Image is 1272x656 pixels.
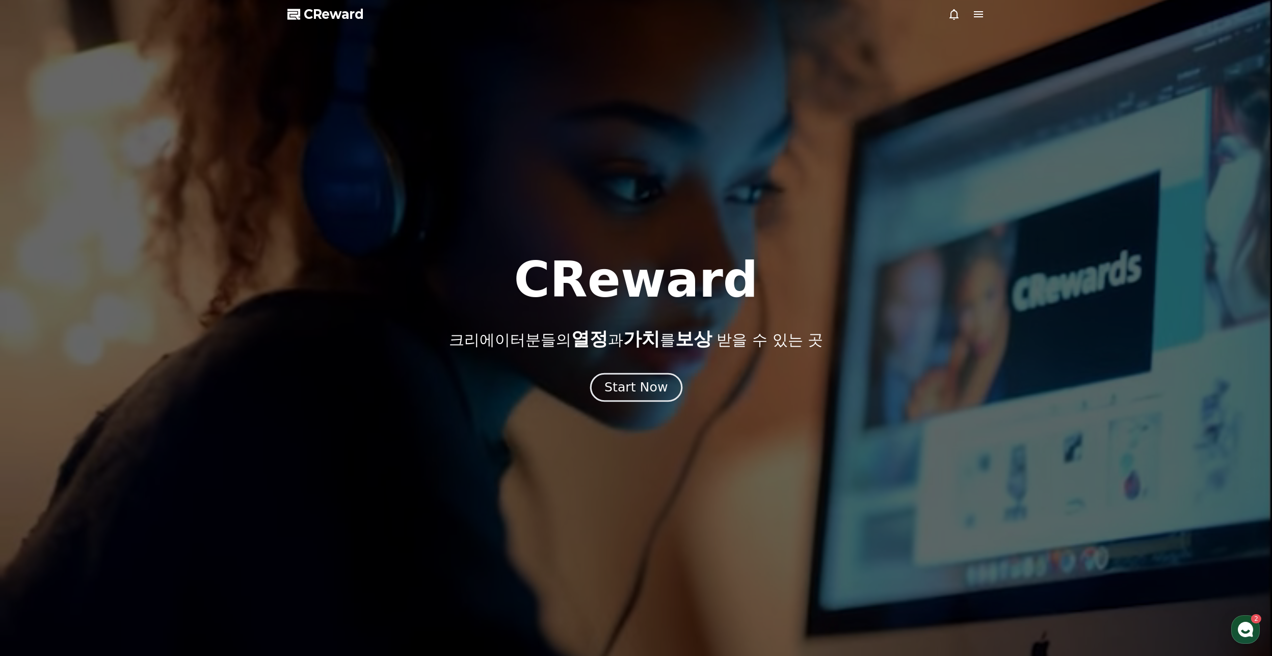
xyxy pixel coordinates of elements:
[157,338,170,347] span: 설정
[590,373,682,402] button: Start Now
[304,6,364,22] span: CReward
[449,329,823,349] p: 크리에이터분들의 과 를 받을 수 있는 곳
[93,339,105,347] span: 대화
[592,384,680,393] a: Start Now
[514,255,758,304] h1: CReward
[287,6,364,22] a: CReward
[3,323,67,349] a: 홈
[103,323,107,331] span: 2
[67,323,131,349] a: 2대화
[571,328,608,349] span: 열정
[623,328,660,349] span: 가치
[32,338,38,347] span: 홈
[675,328,712,349] span: 보상
[604,379,668,396] div: Start Now
[131,323,196,349] a: 설정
